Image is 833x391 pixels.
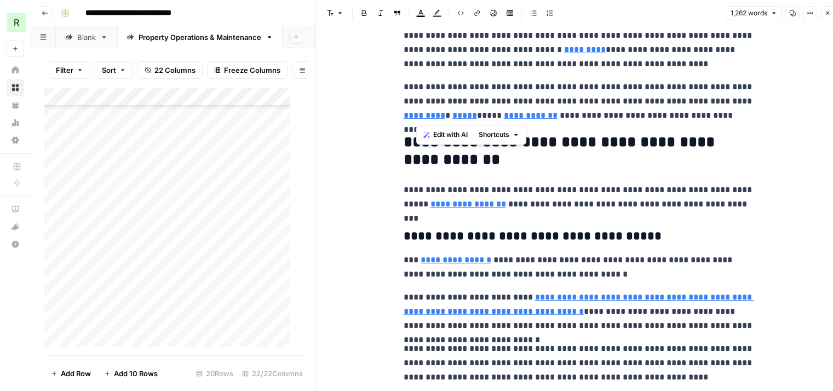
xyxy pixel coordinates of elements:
[14,16,19,29] span: R
[479,130,509,140] span: Shortcuts
[224,65,280,76] span: Freeze Columns
[77,32,96,43] div: Blank
[114,368,158,379] span: Add 10 Rows
[102,65,116,76] span: Sort
[56,26,117,48] a: Blank
[7,218,24,235] button: What's new?
[726,6,782,20] button: 1,262 words
[137,61,203,79] button: 22 Columns
[474,128,524,142] button: Shortcuts
[419,128,472,142] button: Edit with AI
[44,365,97,382] button: Add Row
[7,96,24,114] a: Your Data
[192,365,238,382] div: 20 Rows
[56,65,73,76] span: Filter
[433,130,468,140] span: Edit with AI
[7,79,24,96] a: Browse
[7,61,24,79] a: Home
[7,219,24,235] div: What's new?
[7,9,24,36] button: Workspace: Re-Leased
[61,368,91,379] span: Add Row
[139,32,261,43] div: Property Operations & Maintenance
[49,61,90,79] button: Filter
[7,114,24,131] a: Usage
[207,61,288,79] button: Freeze Columns
[7,200,24,218] a: AirOps Academy
[95,61,133,79] button: Sort
[731,8,767,18] span: 1,262 words
[7,235,24,253] button: Help + Support
[97,365,164,382] button: Add 10 Rows
[117,26,283,48] a: Property Operations & Maintenance
[154,65,196,76] span: 22 Columns
[7,131,24,149] a: Settings
[238,365,307,382] div: 22/22 Columns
